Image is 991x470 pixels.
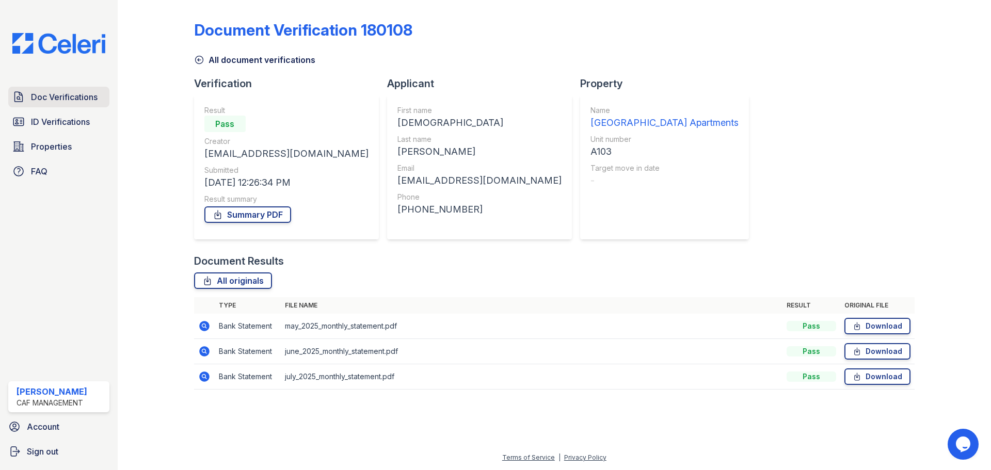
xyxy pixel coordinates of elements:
a: Account [4,416,114,437]
div: Result [204,105,369,116]
a: All document verifications [194,54,315,66]
div: Pass [787,321,836,331]
div: Pass [787,371,836,382]
div: Creator [204,136,369,147]
div: [EMAIL_ADDRESS][DOMAIN_NAME] [204,147,369,161]
td: Bank Statement [215,314,281,339]
span: Account [27,420,59,433]
div: Unit number [590,134,739,144]
a: Download [844,368,910,385]
td: Bank Statement [215,339,281,364]
a: Download [844,318,910,334]
iframe: chat widget [948,429,981,460]
span: Doc Verifications [31,91,98,103]
div: Name [590,105,739,116]
a: Doc Verifications [8,87,109,107]
a: Privacy Policy [564,453,606,461]
th: Result [782,297,840,314]
span: FAQ [31,165,47,177]
th: Type [215,297,281,314]
div: Phone [397,192,562,202]
a: Name [GEOGRAPHIC_DATA] Apartments [590,105,739,130]
a: FAQ [8,161,109,182]
span: ID Verifications [31,116,90,128]
td: Bank Statement [215,364,281,390]
div: Pass [787,346,836,356]
img: CE_Logo_Blue-a8612792a0a2168367f1c8372b55b34899dd931a85d93a1a3d3e32e68fde9ad4.png [4,33,114,54]
a: Summary PDF [204,206,291,223]
a: ID Verifications [8,111,109,132]
div: Applicant [387,76,580,91]
div: Document Verification 180108 [194,21,412,39]
div: - [590,173,739,188]
div: [GEOGRAPHIC_DATA] Apartments [590,116,739,130]
a: Sign out [4,441,114,462]
div: Email [397,163,562,173]
th: File name [281,297,782,314]
div: A103 [590,144,739,159]
a: Terms of Service [502,453,555,461]
div: Property [580,76,757,91]
div: [DATE] 12:26:34 PM [204,175,369,190]
div: Document Results [194,254,284,268]
div: [PERSON_NAME] [397,144,562,159]
div: Last name [397,134,562,144]
td: may_2025_monthly_statement.pdf [281,314,782,339]
div: [PHONE_NUMBER] [397,202,562,217]
div: Result summary [204,194,369,204]
div: [PERSON_NAME] [17,385,87,398]
div: Pass [204,116,246,132]
div: Target move in date [590,163,739,173]
span: Sign out [27,445,58,458]
div: [DEMOGRAPHIC_DATA] [397,116,562,130]
a: Properties [8,136,109,157]
span: Properties [31,140,72,153]
td: july_2025_monthly_statement.pdf [281,364,782,390]
a: Download [844,343,910,360]
div: Submitted [204,165,369,175]
td: june_2025_monthly_statement.pdf [281,339,782,364]
a: All originals [194,272,272,289]
th: Original file [840,297,915,314]
div: Verification [194,76,387,91]
div: | [558,453,561,461]
div: CAF Management [17,398,87,408]
div: [EMAIL_ADDRESS][DOMAIN_NAME] [397,173,562,188]
div: First name [397,105,562,116]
